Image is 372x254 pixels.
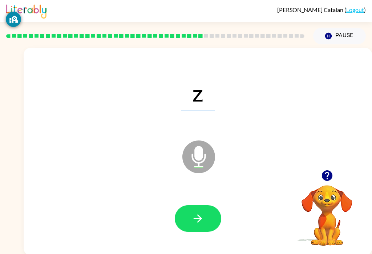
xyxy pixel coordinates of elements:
button: Pause [313,28,366,44]
a: Logout [346,6,364,13]
img: Literably [6,3,46,19]
div: ( ) [277,6,366,13]
span: z [181,73,215,111]
video: Your browser must support playing .mp4 files to use Literably. Please try using another browser. [291,174,363,247]
span: [PERSON_NAME] Catalan [277,6,344,13]
button: GoGuardian Privacy Information [6,12,21,27]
